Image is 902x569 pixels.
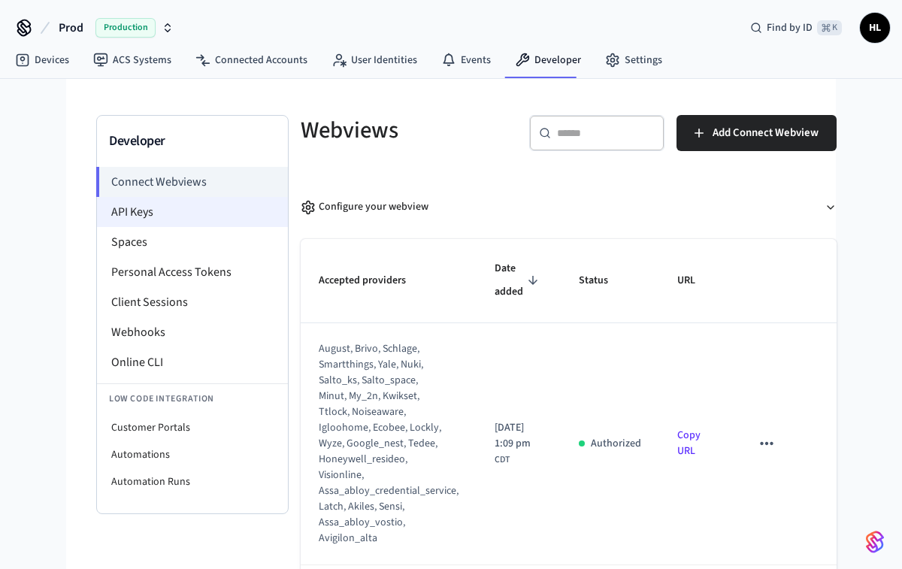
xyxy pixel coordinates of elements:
[97,414,288,441] li: Customer Portals
[591,436,641,452] p: Authorized
[97,317,288,347] li: Webhooks
[97,197,288,227] li: API Keys
[97,257,288,287] li: Personal Access Tokens
[319,47,429,74] a: User Identities
[319,269,425,292] span: Accepted providers
[97,287,288,317] li: Client Sessions
[97,227,288,257] li: Spaces
[301,187,837,227] button: Configure your webview
[301,199,428,215] div: Configure your webview
[429,47,503,74] a: Events
[861,14,888,41] span: HL
[3,47,81,74] a: Devices
[767,20,813,35] span: Find by ID
[866,530,884,554] img: SeamLogoGradient.69752ec5.svg
[495,453,510,467] span: CDT
[109,131,276,152] h3: Developer
[96,167,288,197] li: Connect Webviews
[738,14,854,41] div: Find by ID⌘ K
[183,47,319,74] a: Connected Accounts
[319,341,444,546] div: august, brivo, schlage, smartthings, yale, nuki, salto_ks, salto_space, minut, my_2n, kwikset, tt...
[503,47,593,74] a: Developer
[676,115,837,151] button: Add Connect Webview
[495,420,543,467] div: America/Chicago
[59,19,83,37] span: Prod
[97,347,288,377] li: Online CLI
[817,20,842,35] span: ⌘ K
[677,269,715,292] span: URL
[593,47,674,74] a: Settings
[860,13,890,43] button: HL
[97,468,288,495] li: Automation Runs
[95,18,156,38] span: Production
[495,257,543,304] span: Date added
[579,269,628,292] span: Status
[495,420,543,452] span: [DATE] 1:09 pm
[677,428,701,459] a: Copy URL
[81,47,183,74] a: ACS Systems
[97,441,288,468] li: Automations
[713,123,819,143] span: Add Connect Webview
[301,115,511,146] h5: Webviews
[97,383,288,414] li: Low Code Integration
